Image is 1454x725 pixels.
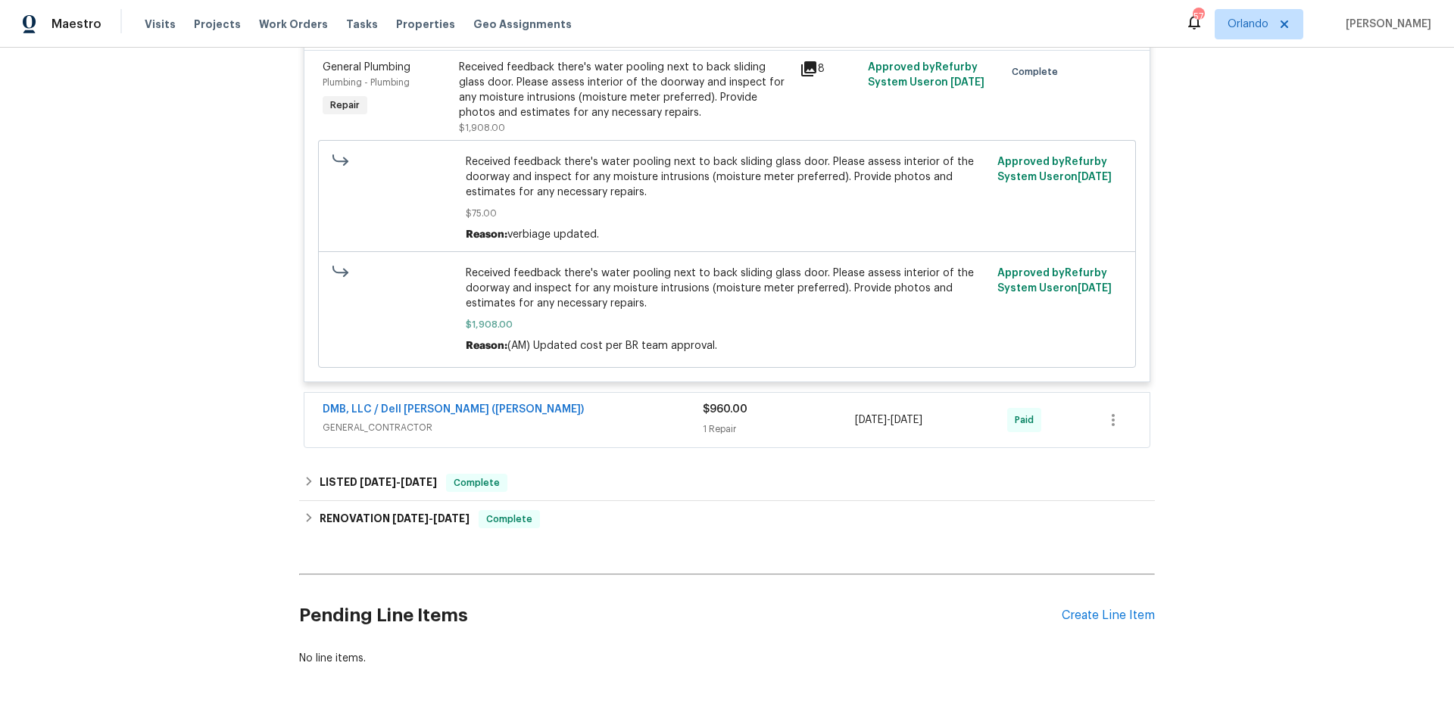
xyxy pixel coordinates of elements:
span: $1,908.00 [459,123,505,132]
span: General Plumbing [323,62,410,73]
span: - [855,412,922,428]
span: (AM) Updated cost per BR team approval. [507,341,717,351]
span: [DATE] [360,477,396,487]
span: [DATE] [401,477,437,487]
span: Work Orders [259,17,328,32]
span: Received feedback there's water pooling next to back sliding glass door. Please assess interior o... [466,266,989,311]
span: [DATE] [392,513,429,524]
span: Paid [1015,412,1040,428]
span: [PERSON_NAME] [1340,17,1431,32]
span: Reason: [466,341,507,351]
h6: LISTED [320,474,437,492]
span: verbiage updated. [507,229,599,240]
span: - [392,513,470,524]
span: Properties [396,17,455,32]
h2: Pending Line Items [299,580,1062,651]
span: $75.00 [466,206,989,221]
span: Repair [324,98,366,113]
span: Complete [1012,64,1064,79]
span: GENERAL_CONTRACTOR [323,420,703,435]
span: - [360,477,437,487]
div: Received feedback there's water pooling next to back sliding glass door. Please assess interior o... [459,60,791,120]
span: Complete [448,475,506,490]
span: Projects [194,17,241,32]
h6: RENOVATION [320,510,470,528]
a: DMB, LLC / Dell [PERSON_NAME] ([PERSON_NAME]) [323,404,584,415]
div: Create Line Item [1062,608,1155,623]
span: [DATE] [891,415,922,425]
span: [DATE] [1078,283,1112,294]
span: Approved by Refurby System User on [997,157,1112,182]
span: [DATE] [950,77,984,88]
div: 8 [800,60,859,78]
span: Maestro [51,17,101,32]
span: Approved by Refurby System User on [868,62,984,88]
span: Received feedback there's water pooling next to back sliding glass door. Please assess interior o... [466,154,989,200]
span: [DATE] [1078,172,1112,182]
span: Complete [480,512,538,527]
span: Orlando [1228,17,1268,32]
span: [DATE] [433,513,470,524]
span: [DATE] [855,415,887,425]
div: LISTED [DATE]-[DATE]Complete [299,465,1155,501]
div: 1 Repair [703,422,855,437]
span: Geo Assignments [473,17,572,32]
span: Reason: [466,229,507,240]
div: No line items. [299,651,1155,666]
span: Visits [145,17,176,32]
span: Plumbing - Plumbing [323,78,410,87]
span: $960.00 [703,404,747,415]
span: Approved by Refurby System User on [997,268,1112,294]
span: Tasks [346,19,378,30]
span: $1,908.00 [466,317,989,332]
div: 57 [1193,9,1203,24]
div: RENOVATION [DATE]-[DATE]Complete [299,501,1155,537]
